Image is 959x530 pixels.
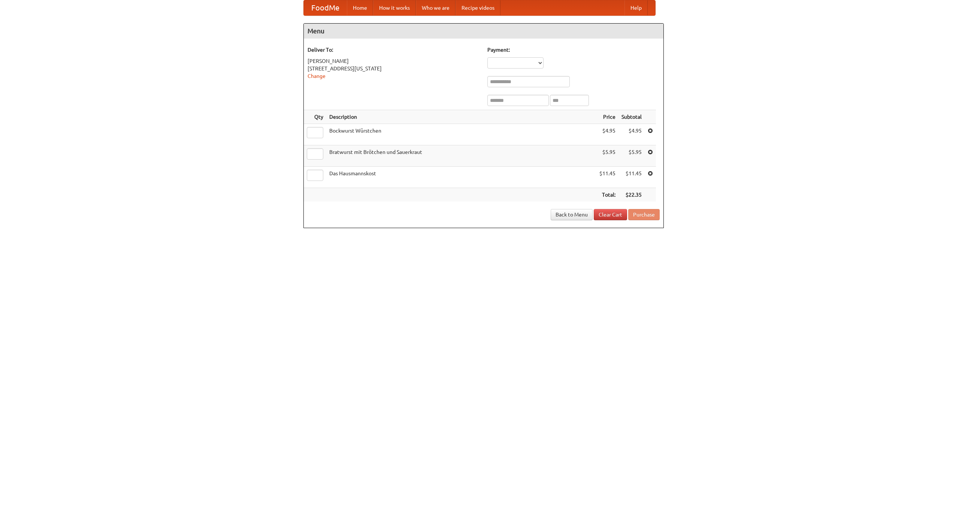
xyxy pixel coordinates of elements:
[347,0,373,15] a: Home
[618,167,645,188] td: $11.45
[618,110,645,124] th: Subtotal
[304,0,347,15] a: FoodMe
[596,188,618,202] th: Total:
[594,209,627,220] a: Clear Cart
[326,145,596,167] td: Bratwurst mit Brötchen und Sauerkraut
[596,124,618,145] td: $4.95
[308,65,480,72] div: [STREET_ADDRESS][US_STATE]
[596,145,618,167] td: $5.95
[487,46,660,54] h5: Payment:
[618,145,645,167] td: $5.95
[624,0,648,15] a: Help
[304,24,663,39] h4: Menu
[373,0,416,15] a: How it works
[326,167,596,188] td: Das Hausmannskost
[326,110,596,124] th: Description
[456,0,500,15] a: Recipe videos
[308,57,480,65] div: [PERSON_NAME]
[416,0,456,15] a: Who we are
[308,46,480,54] h5: Deliver To:
[628,209,660,220] button: Purchase
[596,110,618,124] th: Price
[304,110,326,124] th: Qty
[618,124,645,145] td: $4.95
[618,188,645,202] th: $22.35
[308,73,326,79] a: Change
[326,124,596,145] td: Bockwurst Würstchen
[551,209,593,220] a: Back to Menu
[596,167,618,188] td: $11.45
